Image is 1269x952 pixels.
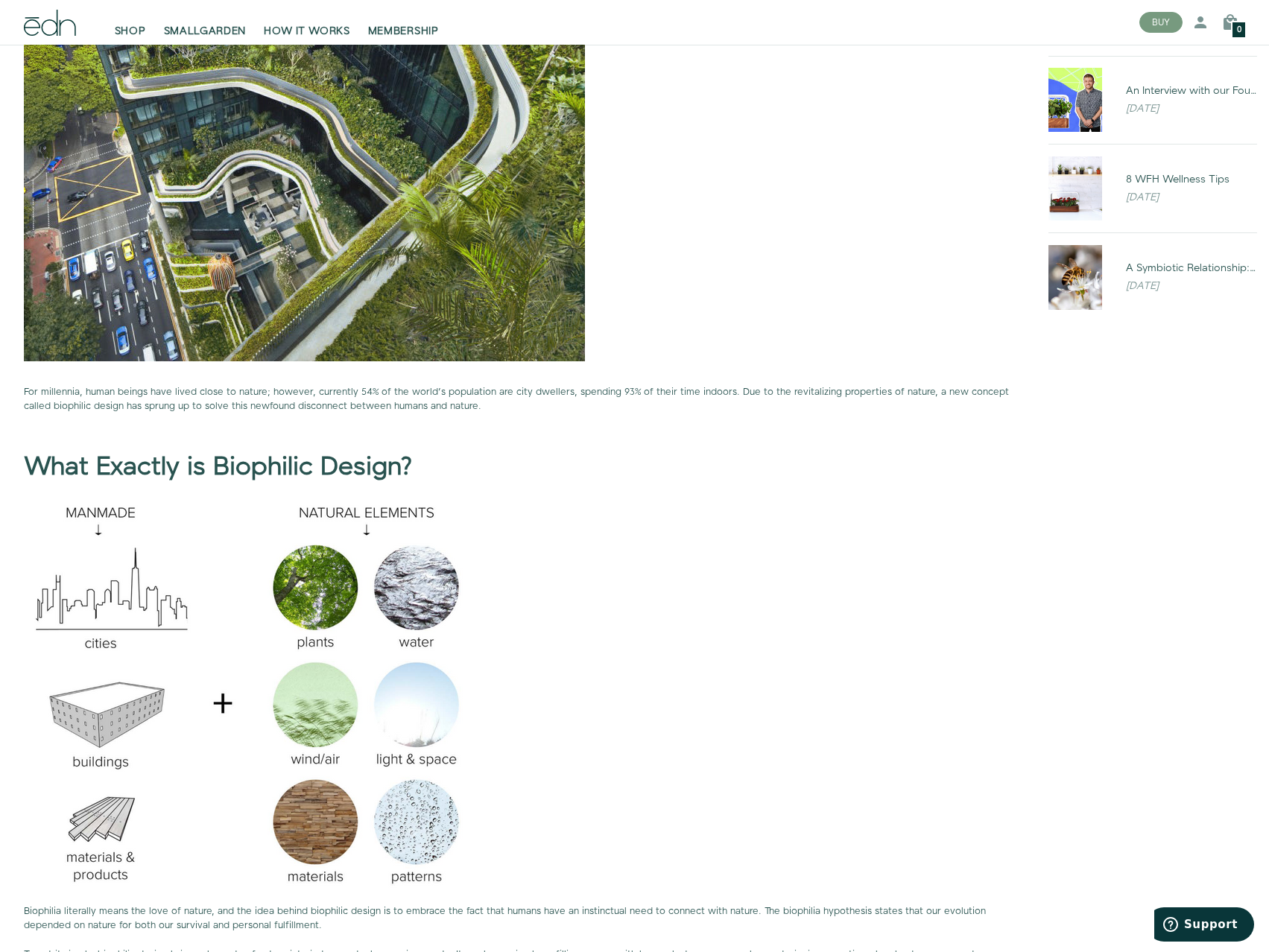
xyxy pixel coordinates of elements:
b: What Exactly is Biophilic Design? [24,449,411,485]
img: An Interview with our Founder, Ryan Woltz: The Efficient Grower [1048,68,1102,132]
a: A Symbiotic Relationship: Flowers & Bees A Symbiotic Relationship: Flowers & Bees [DATE] [1037,245,1269,309]
span: 0 [1237,26,1241,34]
button: BUY [1139,12,1183,33]
a: SMALLGARDEN [155,6,256,39]
em: [DATE] [1126,101,1159,116]
em: [DATE] [1126,190,1159,205]
a: HOW IT WORKS [255,6,358,39]
span: Biophilia literally means the love of nature, and the idea behind biophilic design is to embrace ... [24,904,986,932]
iframe: Opens a widget where you can find more information [1154,907,1254,945]
img: A Symbiotic Relationship: Flowers & Bees [1048,245,1102,309]
p: For millennia, human beings have lived close to nature; however, currently 54% of the world’s pop... [24,385,1013,413]
img: 8 WFH Wellness Tips [1048,156,1102,220]
span: SHOP [115,24,146,39]
a: MEMBERSHIP [359,6,448,39]
div: 8 WFH Wellness Tips [1126,172,1257,187]
span: HOW IT WORKS [264,24,349,39]
div: An Interview with our Founder, [PERSON_NAME]: The Efficient Grower [1126,83,1257,98]
a: An Interview with our Founder, Ryan Woltz: The Efficient Grower An Interview with our Founder, [P... [1037,68,1269,132]
div: A Symbiotic Relationship: Flowers & Bees [1126,261,1257,276]
span: SMALLGARDEN [164,24,247,39]
a: SHOP [106,6,155,39]
a: 8 WFH Wellness Tips 8 WFH Wellness Tips [DATE] [1037,156,1269,220]
span: MEMBERSHIP [368,24,439,39]
em: [DATE] [1126,279,1159,293]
